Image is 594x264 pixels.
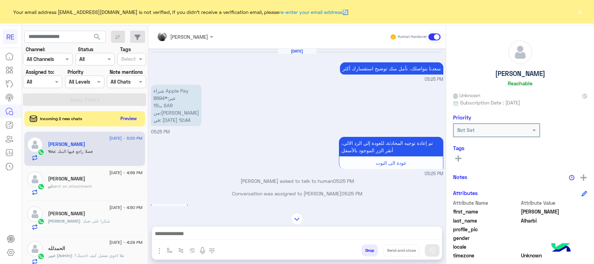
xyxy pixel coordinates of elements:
span: شكرا على تعبك [80,218,110,224]
img: defaultAdmin.png [27,171,43,187]
a: re-enter your email address [279,9,342,15]
span: last_name [453,217,520,224]
span: search [93,33,101,41]
h6: Notes [453,174,467,180]
img: make a call [209,248,215,254]
span: هلا اخوي تفضل كيف اخدمك؟ [72,253,124,258]
span: عودة الى البوت [376,160,406,166]
img: send voice note [198,247,207,255]
img: defaultAdmin.png [27,241,43,257]
img: WhatsApp [38,149,45,156]
span: You [48,149,55,154]
span: gender [453,234,520,242]
span: 05:25 PM [333,178,354,184]
p: [PERSON_NAME] asked to talk to human [151,177,443,185]
img: hulul-logo.png [549,236,573,261]
span: Unknown [521,252,587,259]
img: WhatsApp [38,218,45,225]
button: select flow [164,244,175,256]
span: Subscription Date : [DATE] [460,99,520,106]
h6: Priority [453,114,471,121]
div: RE [3,29,18,44]
button: Apply Filters [23,93,146,106]
span: locale [453,243,520,250]
span: [DATE] - 4:29 PM [109,239,142,246]
h5: Ali Alharbi [48,141,85,147]
span: [DATE] - 5:20 PM [109,135,142,141]
span: Your email address [EMAIL_ADDRESS][DOMAIN_NAME] is not verified, if you didn't receive a verifica... [13,8,348,16]
img: Trigger scenario [178,248,184,253]
label: Assigned to: [26,68,54,76]
span: null [521,243,587,250]
span: Attribute Value [521,199,587,207]
h6: Tags [453,145,587,151]
img: add [580,174,587,181]
label: Priority [68,68,84,76]
button: Preview [118,114,140,124]
img: send attachment [155,247,164,255]
h6: Reachable [508,80,532,86]
span: عبير (Admin) [48,253,72,258]
label: Status [78,46,93,53]
div: Select [120,55,136,64]
h5: [PERSON_NAME] [495,70,545,78]
span: [PERSON_NAME] [48,218,80,224]
span: Attribute Name [453,199,520,207]
label: Tags [120,46,131,53]
p: Conversation was assigned to [PERSON_NAME] [151,190,443,197]
span: 05:25 PM [425,76,443,83]
img: notes [569,175,575,180]
button: create order [187,244,198,256]
h6: Attributes [453,190,478,196]
label: Note mentions [110,68,143,76]
p: 29/5/2025, 5:25 PM [340,62,443,75]
span: 05:25 PM [425,171,443,177]
img: defaultAdmin.png [27,206,43,222]
h5: ابو نبيل [48,176,85,182]
span: فضلا راجع فيها البنك [55,149,93,154]
span: Ali [521,208,587,215]
span: Unknown [453,92,480,99]
span: 05:25 PM [341,191,362,196]
img: defaultAdmin.png [27,137,43,153]
span: [DATE] - 4:50 PM [109,204,142,211]
span: 05:25 PM [151,129,170,134]
span: ابو [48,184,52,189]
button: × [577,8,584,15]
img: WhatsApp [38,253,45,260]
img: select flow [167,248,172,253]
img: scroll [291,213,303,225]
img: send message [429,247,436,254]
p: 29/5/2025, 5:25 PM [339,137,443,156]
button: search [89,31,106,46]
small: Human Handover [398,34,427,40]
span: profile_pic [453,226,520,233]
span: Alharbi [521,217,587,224]
img: WhatsApp [38,183,45,190]
span: sent an attachment [52,184,92,189]
img: defaultAdmin.png [508,40,532,64]
h5: Mohammad Mohammad [48,211,85,217]
span: Incoming 2 new chats [40,116,82,122]
span: [DATE] - 4:59 PM [109,170,142,176]
span: timezone [453,252,520,259]
span: null [521,234,587,242]
span: first_name [453,208,520,215]
label: Channel: [26,46,45,53]
h6: [DATE] [278,49,316,54]
img: create order [190,248,195,253]
button: Trigger scenario [175,244,187,256]
button: Send and close [383,244,420,256]
button: Drop [362,244,378,256]
p: 29/5/2025, 5:25 PM [151,85,201,126]
h5: الحمدلله [48,246,65,251]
